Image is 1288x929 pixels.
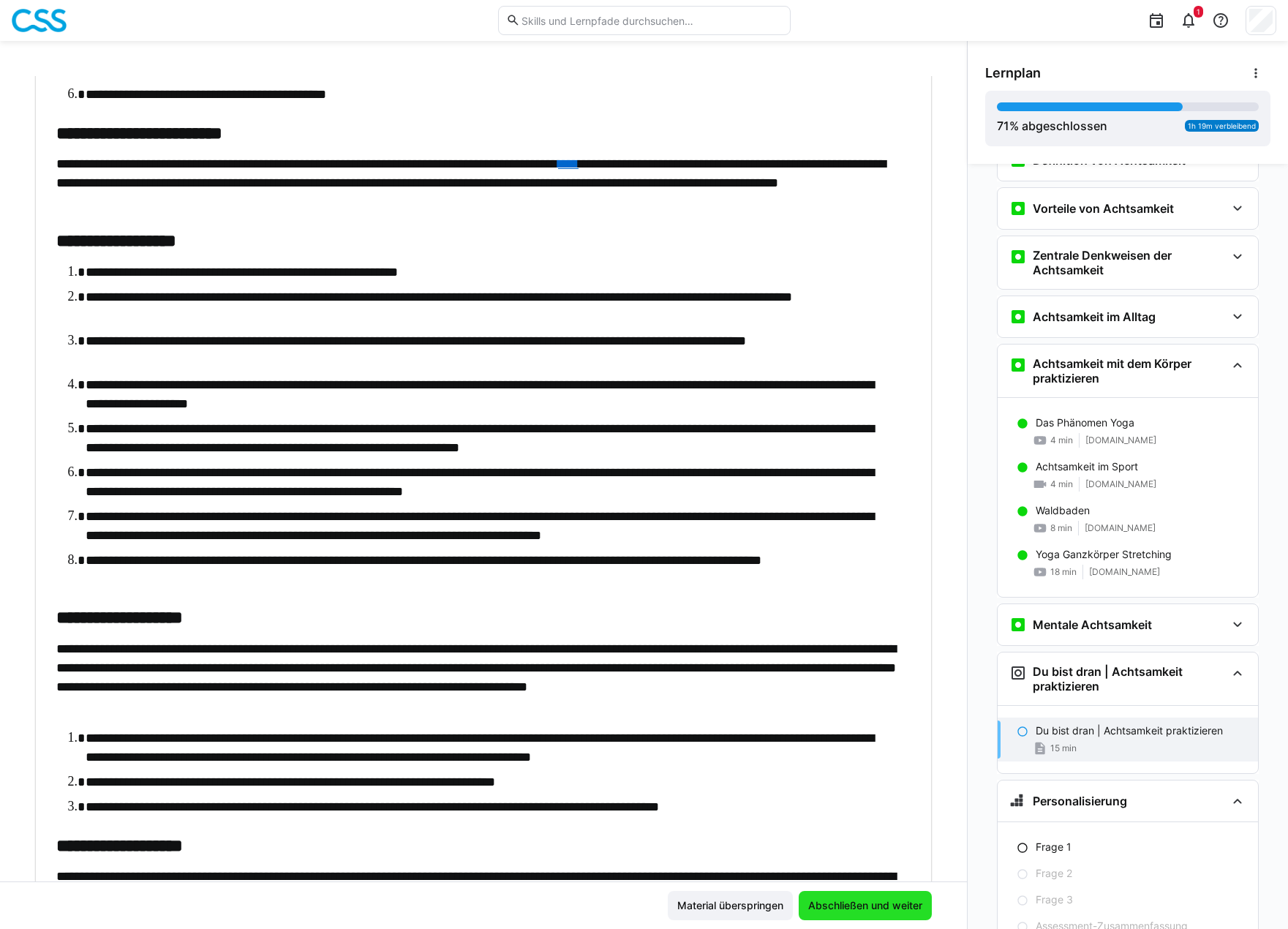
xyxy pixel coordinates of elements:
span: 8 min [1050,522,1072,534]
h3: Achtsamkeit mit dem Körper praktizieren [1033,356,1226,385]
p: Frage 3 [1036,892,1073,907]
span: [DOMAIN_NAME] [1085,478,1156,490]
p: Du bist dran | Achtsamkeit praktizieren [1036,723,1223,738]
p: Das Phänomen Yoga [1036,415,1134,430]
h3: Personalisierung [1033,794,1127,808]
span: 15 min [1050,742,1077,754]
p: Achtsamkeit im Sport [1036,459,1138,474]
h3: Achtsamkeit im Alltag [1033,309,1156,324]
p: Yoga Ganzkörper Stretching [1036,547,1172,562]
span: [DOMAIN_NAME] [1089,566,1160,578]
span: Abschließen und weiter [806,898,924,913]
span: 1h 19m verbleibend [1188,121,1256,130]
p: Waldbaden [1036,503,1090,518]
span: [DOMAIN_NAME] [1085,435,1156,446]
p: Frage 1 [1036,840,1072,854]
span: Material überspringen [675,898,786,913]
button: Abschließen und weiter [799,891,932,920]
input: Skills und Lernpfade durchsuchen… [520,14,782,27]
span: 4 min [1050,435,1073,446]
h3: Vorteile von Achtsamkeit [1033,201,1174,216]
div: % abgeschlossen [997,117,1107,135]
h3: Zentrale Denkweisen der Achtsamkeit [1033,248,1226,277]
h3: Du bist dran | Achtsamkeit praktizieren [1033,664,1226,693]
button: Material überspringen [668,891,793,920]
span: Lernplan [985,65,1041,81]
h3: Mentale Achtsamkeit [1033,617,1152,632]
p: Frage 2 [1036,866,1072,881]
span: 1 [1197,7,1200,16]
span: [DOMAIN_NAME] [1085,522,1156,534]
span: 18 min [1050,566,1077,578]
span: 71 [997,119,1009,133]
span: 4 min [1050,478,1073,490]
